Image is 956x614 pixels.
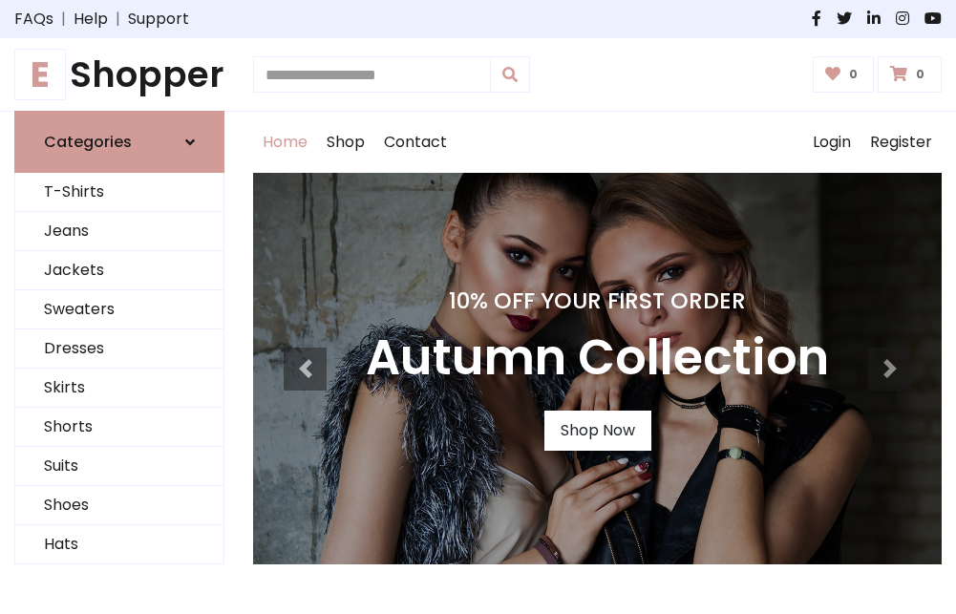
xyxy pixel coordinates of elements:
[14,49,66,100] span: E
[366,287,829,314] h4: 10% Off Your First Order
[53,8,74,31] span: |
[15,173,223,212] a: T-Shirts
[14,53,224,95] h1: Shopper
[15,447,223,486] a: Suits
[128,8,189,31] a: Support
[911,66,929,83] span: 0
[15,408,223,447] a: Shorts
[15,486,223,525] a: Shoes
[844,66,862,83] span: 0
[44,133,132,151] h6: Categories
[253,112,317,173] a: Home
[15,251,223,290] a: Jackets
[15,329,223,369] a: Dresses
[14,53,224,95] a: EShopper
[15,525,223,564] a: Hats
[15,212,223,251] a: Jeans
[108,8,128,31] span: |
[803,112,860,173] a: Login
[860,112,942,173] a: Register
[366,329,829,388] h3: Autumn Collection
[544,411,651,451] a: Shop Now
[374,112,457,173] a: Contact
[14,111,224,173] a: Categories
[317,112,374,173] a: Shop
[15,369,223,408] a: Skirts
[878,56,942,93] a: 0
[14,8,53,31] a: FAQs
[15,290,223,329] a: Sweaters
[74,8,108,31] a: Help
[813,56,875,93] a: 0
